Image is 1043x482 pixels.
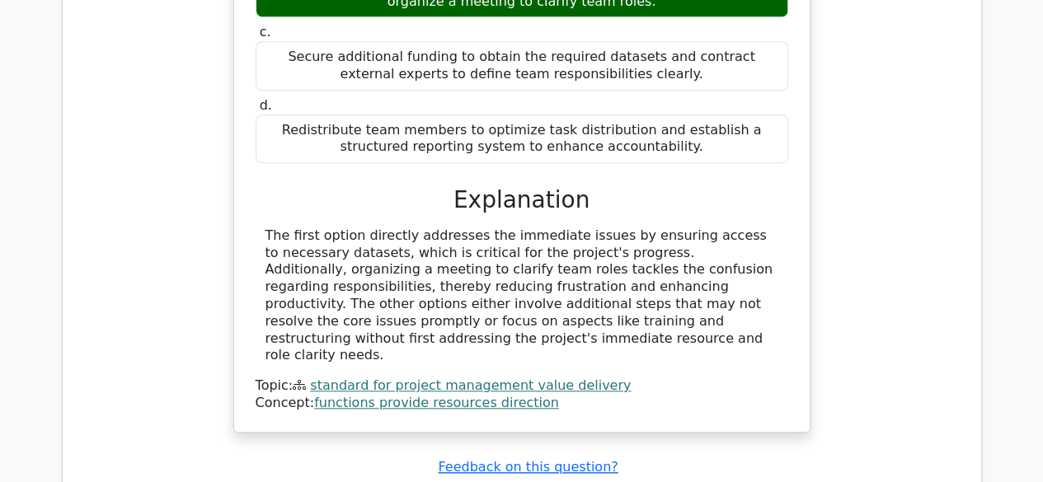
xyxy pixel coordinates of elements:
[265,186,778,214] h3: Explanation
[256,115,788,164] div: Redistribute team members to optimize task distribution and establish a structured reporting syst...
[314,395,559,410] a: functions provide resources direction
[260,24,271,40] span: c.
[265,227,778,364] div: The first option directly addresses the immediate issues by ensuring access to necessary datasets...
[256,395,788,412] div: Concept:
[256,41,788,91] div: Secure additional funding to obtain the required datasets and contract external experts to define...
[260,97,272,113] span: d.
[310,377,631,393] a: standard for project management value delivery
[438,459,618,475] a: Feedback on this question?
[256,377,788,395] div: Topic:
